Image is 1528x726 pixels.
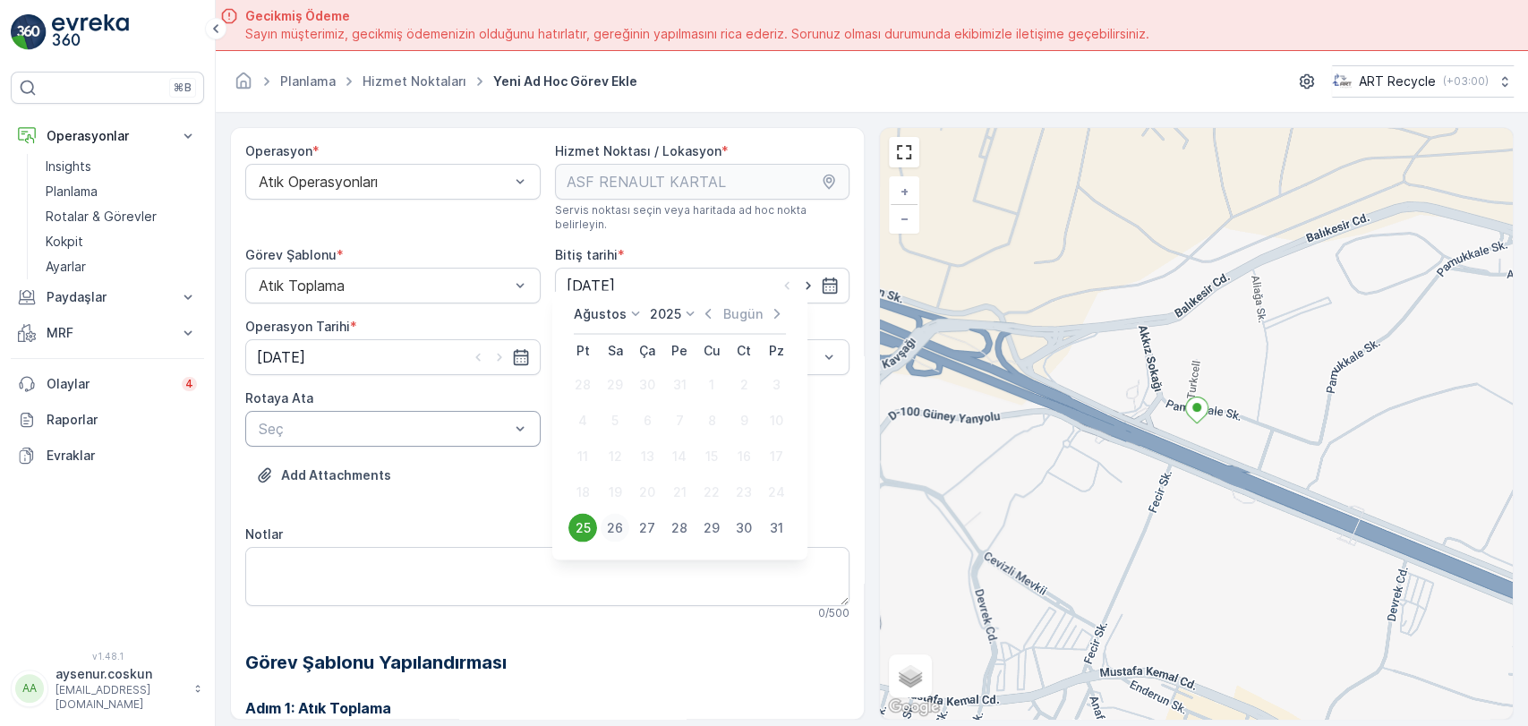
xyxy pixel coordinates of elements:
th: Çarşamba [631,334,663,366]
th: Salı [599,334,631,366]
input: ASF RENAULT KARTAL [555,164,850,200]
div: 21 [665,477,694,506]
label: Hizmet Noktası / Lokasyon [555,143,721,158]
label: Operasyon [245,143,312,158]
h3: Adım 1: Atık Toplama [245,697,849,719]
div: 14 [665,441,694,470]
div: 22 [697,477,726,506]
div: 8 [697,406,726,434]
p: 0 / 500 [818,606,849,620]
input: dd/mm/yyyy [555,268,850,303]
span: Servis noktası seçin veya haritada ad hoc nokta belirleyin. [555,203,850,232]
label: Rotaya Ata [245,390,313,406]
a: Yakınlaştır [891,178,918,205]
div: 2 [730,370,758,398]
button: Dosya Yükle [245,461,402,490]
a: Planlama [280,73,336,89]
span: Sayın müşterimiz, gecikmiş ödemenizin olduğunu hatırlatır, gereğinin yapılmasını rica ederiz. Sor... [245,25,1149,43]
p: Operasyonlar [47,127,168,145]
div: 12 [601,441,629,470]
a: Raporlar [11,402,204,438]
a: Olaylar4 [11,366,204,402]
p: ⌘B [174,81,192,95]
span: Gecikmiş Ödeme [245,7,1149,25]
p: 4 [185,377,193,391]
img: logo_light-DOdMpM7g.png [52,14,129,50]
div: 15 [697,441,726,470]
div: 19 [601,477,629,506]
p: Bugün [723,304,763,322]
div: 28 [665,513,694,542]
span: + [901,184,909,199]
p: Planlama [46,183,98,201]
button: ART Recycle(+03:00) [1332,65,1514,98]
p: Insights [46,158,91,175]
div: 31 [665,370,694,398]
div: 13 [633,441,662,470]
div: 30 [633,370,662,398]
p: Ayarlar [46,258,86,276]
th: Pazar [760,334,792,366]
span: − [901,210,909,226]
p: Evraklar [47,447,197,465]
div: 27 [633,513,662,542]
th: Pazartesi [567,334,599,366]
div: 29 [697,513,726,542]
span: Yeni Ad Hoc Görev Ekle [490,73,641,90]
p: Olaylar [47,375,171,393]
a: Insights [38,154,204,179]
a: Hizmet Noktaları [363,73,466,89]
p: Kokpit [46,233,83,251]
div: 24 [762,477,790,506]
div: 30 [730,513,758,542]
div: 23 [730,477,758,506]
a: View Fullscreen [891,139,918,166]
div: 1 [697,370,726,398]
label: Notlar [245,526,283,542]
button: Paydaşlar [11,279,204,315]
div: 16 [730,441,758,470]
p: ART Recycle [1359,73,1436,90]
button: Operasyonlar [11,118,204,154]
a: Planlama [38,179,204,204]
img: Google [884,696,943,719]
input: dd/mm/yyyy [245,339,541,375]
img: image_23.png [1332,72,1352,91]
button: AAaysenur.coskun[EMAIL_ADDRESS][DOMAIN_NAME] [11,665,204,712]
div: 18 [568,477,597,506]
a: Ayarlar [38,254,204,279]
div: 3 [762,370,790,398]
div: 5 [601,406,629,434]
a: Bu bölgeyi Google Haritalar'da açın (yeni pencerede açılır) [884,696,943,719]
div: 10 [762,406,790,434]
th: Cuma [696,334,728,366]
div: 25 [568,513,597,542]
div: 6 [633,406,662,434]
a: Uzaklaştır [891,205,918,232]
p: [EMAIL_ADDRESS][DOMAIN_NAME] [55,683,184,712]
label: Bitiş tarihi [555,247,618,262]
p: ( +03:00 ) [1443,74,1489,89]
span: v 1.48.1 [11,651,204,662]
div: 28 [568,370,597,398]
p: Add Attachments [281,466,391,484]
p: Seç [259,418,509,440]
p: 2025 [650,304,681,322]
div: 29 [601,370,629,398]
th: Cumartesi [728,334,760,366]
p: Rotalar & Görevler [46,208,157,226]
button: MRF [11,315,204,351]
div: 20 [633,477,662,506]
a: Ana Sayfa [234,78,253,93]
label: Operasyon Tarihi [245,319,350,334]
div: 31 [762,513,790,542]
p: Paydaşlar [47,288,168,306]
label: Görev Şablonu [245,247,337,262]
p: MRF [47,324,168,342]
p: Raporlar [47,411,197,429]
div: 17 [762,441,790,470]
div: 7 [665,406,694,434]
div: 9 [730,406,758,434]
div: AA [15,674,44,703]
div: 11 [568,441,597,470]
